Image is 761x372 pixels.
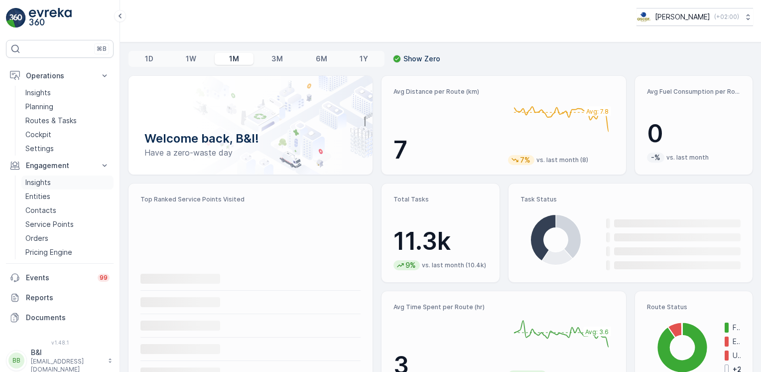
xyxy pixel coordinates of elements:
p: Avg Time Spent per Route (hr) [393,303,500,311]
img: logo_light-DOdMpM7g.png [29,8,72,28]
p: 99 [100,274,108,282]
p: ⌘B [97,45,107,53]
button: [PERSON_NAME](+02:00) [636,8,753,26]
a: Orders [21,231,114,245]
a: Insights [21,86,114,100]
p: 7 [393,135,500,165]
a: Events99 [6,268,114,288]
p: vs. last month (8) [536,156,588,164]
img: basis-logo_rgb2x.png [636,11,651,22]
p: 6M [316,54,327,64]
a: Service Points [21,217,114,231]
p: Undispatched [733,351,741,361]
p: Avg Distance per Route (km) [393,88,500,96]
a: Routes & Tasks [21,114,114,128]
a: Planning [21,100,114,114]
a: Settings [21,142,114,156]
p: Settings [25,144,54,154]
p: Reports [26,293,110,303]
a: Cockpit [21,128,114,142]
a: Contacts [21,203,114,217]
p: Cockpit [25,130,51,140]
p: 3M [271,54,283,64]
button: Engagement [6,156,114,176]
p: 9% [404,260,417,270]
p: ( +02:00 ) [714,13,739,21]
p: B&I [31,348,103,358]
p: Routes & Tasks [25,116,77,126]
p: Welcome back, B&I! [144,131,357,147]
p: Engagement [26,161,94,171]
p: Task Status [520,195,741,203]
p: Total Tasks [393,195,487,203]
div: BB [8,353,24,369]
p: 11.3k [393,226,487,256]
p: Show Zero [403,54,440,64]
p: Top Ranked Service Points Visited [140,195,361,203]
p: -% [650,153,661,163]
p: Entities [25,191,50,201]
p: 0 [647,119,741,149]
p: Avg Fuel Consumption per Route (lt) [647,88,741,96]
p: Insights [25,88,51,98]
p: Route Status [647,303,741,311]
p: 1M [229,54,239,64]
button: Operations [6,66,114,86]
span: v 1.48.1 [6,340,114,346]
p: [PERSON_NAME] [655,12,710,22]
a: Entities [21,189,114,203]
p: Have a zero-waste day [144,147,357,159]
p: Pricing Engine [25,247,72,257]
p: Planning [25,102,53,112]
p: vs. last month [666,154,709,162]
a: Reports [6,288,114,308]
p: Insights [25,178,51,187]
p: Finished [733,323,741,333]
p: 1D [145,54,153,64]
p: Service Points [25,219,74,229]
p: 1Y [360,54,368,64]
p: Events [26,273,92,283]
a: Pricing Engine [21,245,114,259]
p: 7% [519,155,531,165]
p: Expired [733,337,741,347]
img: logo [6,8,26,28]
p: Orders [25,233,48,243]
p: Contacts [25,205,56,215]
p: Operations [26,71,94,81]
p: 1W [186,54,196,64]
a: Insights [21,176,114,189]
p: vs. last month (10.4k) [422,261,486,269]
a: Documents [6,308,114,328]
p: Documents [26,313,110,323]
